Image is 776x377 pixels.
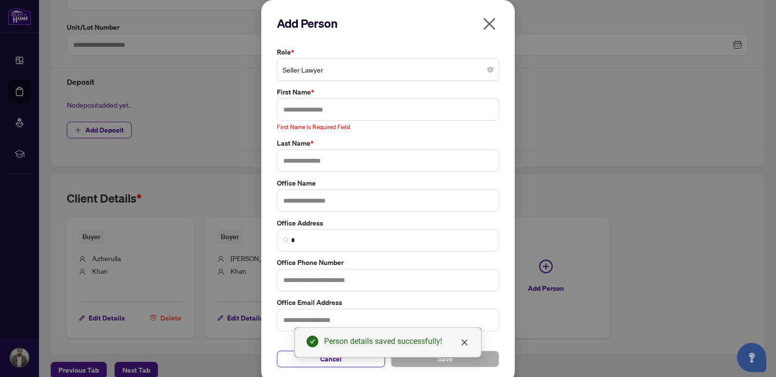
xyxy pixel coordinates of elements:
span: close-circle [487,67,493,73]
h2: Add Person [277,16,499,31]
label: First Name [277,87,499,97]
span: close [461,339,468,346]
span: Seller Lawyer [283,60,493,79]
a: Close [459,337,470,348]
label: Role [277,47,499,57]
label: Office Name [277,178,499,188]
img: search_icon [283,237,289,243]
span: check-circle [307,336,318,347]
button: Cancel [277,351,385,367]
label: Last Name [277,138,499,149]
label: Office Email Address [277,297,499,308]
span: First Name is Required Field [277,123,350,131]
span: close [482,16,497,32]
label: Office Phone Number [277,257,499,268]
div: Person details saved successfully! [324,336,469,347]
button: Open asap [737,343,766,372]
label: Office Address [277,218,499,228]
